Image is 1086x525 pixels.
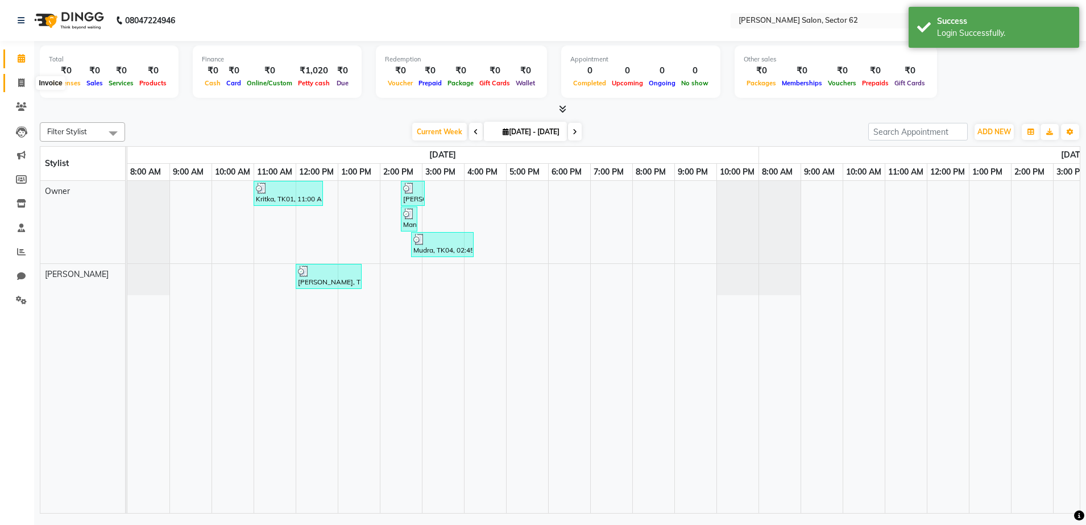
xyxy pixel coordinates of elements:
span: Services [106,79,136,87]
div: Invoice [36,76,65,90]
span: Packages [744,79,779,87]
div: ₹0 [385,64,416,77]
span: Stylist [45,158,69,168]
span: ADD NEW [977,127,1011,136]
div: Finance [202,55,353,64]
a: 4:00 PM [465,164,500,180]
span: No show [678,79,711,87]
div: 0 [678,64,711,77]
div: ₹0 [202,64,223,77]
div: Appointment [570,55,711,64]
div: 0 [646,64,678,77]
a: 2:00 PM [1012,164,1047,180]
span: Cash [202,79,223,87]
div: Manju, TK7613625, 02:30 PM-02:50 PM, Threading Eyebrow,Waxing Upper Lips,Threading Chin [402,208,416,230]
div: ₹0 [416,64,445,77]
div: [PERSON_NAME], TK03, 02:30 PM-03:05 PM, Waxing Arms Normal,Threading Eyebrow [402,183,424,204]
span: Sales [84,79,106,87]
span: Current Week [412,123,467,140]
input: Search Appointment [868,123,968,140]
div: ₹0 [223,64,244,77]
div: ₹0 [84,64,106,77]
span: Online/Custom [244,79,295,87]
span: [DATE] - [DATE] [500,127,562,136]
div: Success [937,15,1071,27]
div: ₹0 [859,64,892,77]
div: ₹0 [513,64,538,77]
div: ₹0 [333,64,353,77]
a: 9:00 AM [801,164,838,180]
a: 9:00 AM [170,164,206,180]
span: Package [445,79,476,87]
a: 11:00 AM [885,164,926,180]
a: 2:00 PM [380,164,416,180]
div: [PERSON_NAME], TK02, 12:00 PM-01:35 PM, Women's Hair Colour Touchup Innova,Women's Hair Wash,Wome... [297,266,360,287]
span: Prepaids [859,79,892,87]
div: ₹0 [892,64,928,77]
div: ₹0 [744,64,779,77]
img: logo [29,5,107,36]
b: 08047224946 [125,5,175,36]
a: 12:00 PM [296,164,337,180]
a: 5:00 PM [507,164,542,180]
span: Petty cash [295,79,333,87]
div: ₹0 [49,64,84,77]
a: 10:00 AM [843,164,884,180]
span: Upcoming [609,79,646,87]
a: 10:00 PM [717,164,757,180]
span: Card [223,79,244,87]
a: 12:00 PM [927,164,968,180]
span: Filter Stylist [47,127,87,136]
div: Kritka, TK01, 11:00 AM-12:40 PM, Waxing Arms Advance,Waxing Legs Advance,Waxing Front / Back Adva... [255,183,322,204]
span: Voucher [385,79,416,87]
div: Mudra, TK04, 02:45 PM-04:15 PM, Waxing Arms Advance,Waxing Legs Advance,Waxing Front / Back Advance [412,234,472,255]
div: ₹0 [779,64,825,77]
a: 9:00 PM [675,164,711,180]
span: Wallet [513,79,538,87]
div: ₹0 [106,64,136,77]
a: 8:00 AM [127,164,164,180]
span: Gift Cards [476,79,513,87]
div: Other sales [744,55,928,64]
span: Vouchers [825,79,859,87]
div: Redemption [385,55,538,64]
span: Products [136,79,169,87]
div: 0 [570,64,609,77]
a: 8:00 AM [759,164,795,180]
span: Owner [45,186,70,196]
div: 0 [609,64,646,77]
div: ₹0 [244,64,295,77]
div: ₹0 [445,64,476,77]
span: Due [334,79,351,87]
div: ₹1,020 [295,64,333,77]
div: ₹0 [136,64,169,77]
div: Total [49,55,169,64]
button: ADD NEW [975,124,1014,140]
span: Gift Cards [892,79,928,87]
a: 10:00 AM [212,164,253,180]
a: 1:00 PM [338,164,374,180]
a: 7:00 PM [591,164,627,180]
a: 11:00 AM [254,164,295,180]
a: 8:00 PM [633,164,669,180]
span: Memberships [779,79,825,87]
div: ₹0 [476,64,513,77]
span: Ongoing [646,79,678,87]
a: 3:00 PM [422,164,458,180]
span: [PERSON_NAME] [45,269,109,279]
span: Completed [570,79,609,87]
div: Login Successfully. [937,27,1071,39]
a: 6:00 PM [549,164,585,180]
div: ₹0 [825,64,859,77]
a: 1:00 PM [969,164,1005,180]
span: Prepaid [416,79,445,87]
a: September 1, 2025 [426,147,459,163]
